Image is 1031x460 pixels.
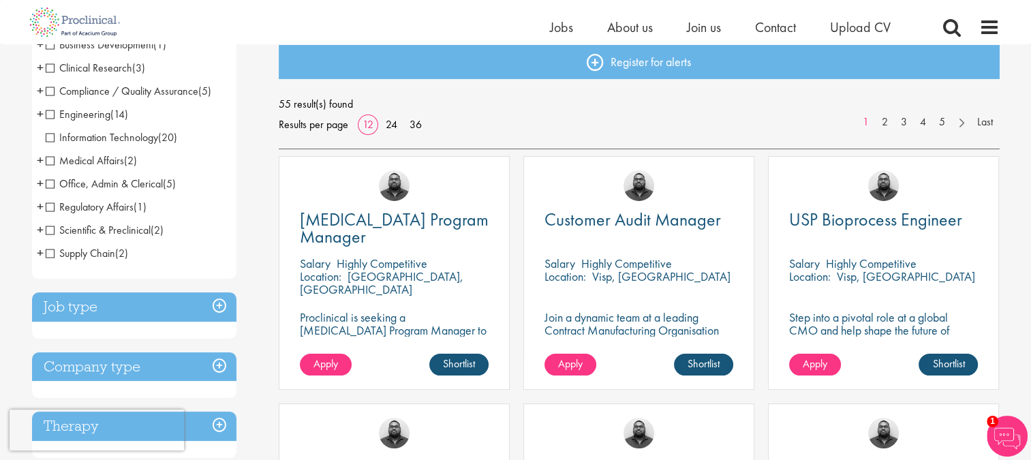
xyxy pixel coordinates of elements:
span: Customer Audit Manager [544,208,721,231]
span: Scientific & Preclinical [46,223,151,237]
a: Shortlist [429,354,489,375]
span: Office, Admin & Clerical [46,177,176,191]
span: Medical Affairs [46,153,137,168]
span: Compliance / Quality Assurance [46,84,198,98]
img: Ashley Bennett [379,170,410,201]
span: Salary [789,256,820,271]
span: (2) [124,153,137,168]
span: Medical Affairs [46,153,124,168]
span: About us [607,18,653,36]
a: Contact [755,18,796,36]
a: 1 [856,114,876,130]
a: Shortlist [674,354,733,375]
span: 1 [987,416,998,427]
a: Shortlist [919,354,978,375]
span: Location: [789,269,831,284]
span: Business Development [46,37,166,52]
span: (2) [115,246,128,260]
a: Apply [544,354,596,375]
span: Location: [544,269,586,284]
a: 4 [913,114,933,130]
span: Results per page [279,114,348,135]
span: + [37,196,44,217]
span: (1) [134,200,147,214]
span: (5) [163,177,176,191]
img: Ashley Bennett [624,418,654,448]
h3: Company type [32,352,236,382]
p: Join a dynamic team at a leading Contract Manufacturing Organisation and contribute to groundbrea... [544,311,733,363]
span: Information Technology [46,130,177,144]
a: Apply [300,354,352,375]
a: Apply [789,354,841,375]
span: (14) [110,107,128,121]
span: (3) [132,61,145,75]
p: [GEOGRAPHIC_DATA], [GEOGRAPHIC_DATA] [300,269,463,297]
p: Highly Competitive [337,256,427,271]
span: Information Technology [46,130,158,144]
span: Location: [300,269,341,284]
a: Last [970,114,1000,130]
h3: Job type [32,292,236,322]
span: Clinical Research [46,61,132,75]
span: (20) [158,130,177,144]
span: Compliance / Quality Assurance [46,84,211,98]
a: 3 [894,114,914,130]
span: Regulatory Affairs [46,200,147,214]
span: Supply Chain [46,246,115,260]
span: (2) [151,223,164,237]
p: Proclinical is seeking a [MEDICAL_DATA] Program Manager to join our client's team for an exciting... [300,311,489,388]
span: + [37,150,44,170]
a: Jobs [550,18,573,36]
p: Step into a pivotal role at a global CMO and help shape the future of healthcare manufacturing. [789,311,978,350]
img: Ashley Bennett [624,170,654,201]
a: 24 [381,117,402,132]
span: Regulatory Affairs [46,200,134,214]
p: Highly Competitive [826,256,917,271]
span: Supply Chain [46,246,128,260]
p: Visp, [GEOGRAPHIC_DATA] [592,269,730,284]
span: Salary [300,256,330,271]
span: Apply [803,356,827,371]
span: USP Bioprocess Engineer [789,208,962,231]
a: USP Bioprocess Engineer [789,211,978,228]
span: Business Development [46,37,153,52]
span: + [37,80,44,101]
span: Engineering [46,107,128,121]
img: Ashley Bennett [868,170,899,201]
span: + [37,34,44,55]
a: Register for alerts [279,45,1000,79]
a: 5 [932,114,952,130]
a: 2 [875,114,895,130]
p: Visp, [GEOGRAPHIC_DATA] [837,269,975,284]
span: Apply [558,356,583,371]
iframe: reCAPTCHA [10,410,184,450]
a: 12 [358,117,378,132]
a: 36 [405,117,427,132]
span: 55 result(s) found [279,94,1000,114]
span: + [37,104,44,124]
span: [MEDICAL_DATA] Program Manager [300,208,489,248]
a: Customer Audit Manager [544,211,733,228]
span: + [37,173,44,194]
img: Chatbot [987,416,1028,457]
a: Join us [687,18,721,36]
span: Engineering [46,107,110,121]
span: Apply [313,356,338,371]
img: Ashley Bennett [868,418,899,448]
img: Ashley Bennett [379,418,410,448]
a: [MEDICAL_DATA] Program Manager [300,211,489,245]
span: Clinical Research [46,61,145,75]
a: Upload CV [830,18,891,36]
span: + [37,219,44,240]
span: (5) [198,84,211,98]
